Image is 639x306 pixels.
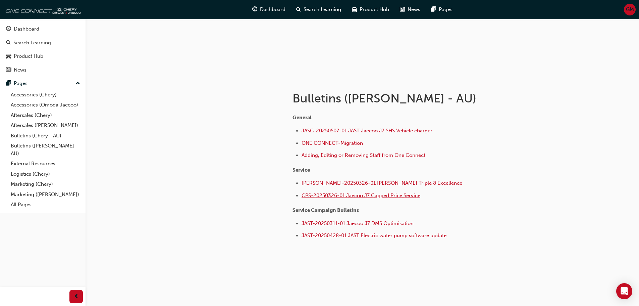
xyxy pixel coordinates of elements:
a: guage-iconDashboard [247,3,291,16]
button: Pages [3,77,83,90]
div: News [14,66,26,74]
a: Dashboard [3,23,83,35]
span: Product Hub [360,6,389,13]
span: pages-icon [6,81,11,87]
a: Search Learning [3,37,83,49]
a: Marketing ([PERSON_NAME]) [8,189,83,200]
a: news-iconNews [394,3,426,16]
a: Accessories (Omoda Jaecoo) [8,100,83,110]
span: up-icon [75,79,80,88]
span: prev-icon [74,293,79,301]
a: News [3,64,83,76]
a: External Resources [8,159,83,169]
a: ONE CONNECT-Migration [302,140,363,146]
span: pages-icon [431,5,436,14]
a: Bulletins (Chery - AU) [8,131,83,141]
span: Service Campaign Bulletins [292,207,359,213]
span: Dashboard [260,6,285,13]
a: CPS-20250326-01 Jaecoo J7 Capped Price Service [302,192,420,199]
a: Logistics (Chery) [8,169,83,179]
a: Aftersales ([PERSON_NAME]) [8,120,83,131]
a: JAST-20250428-01 JAST Electric water pump software update [302,232,446,238]
span: Search Learning [304,6,341,13]
span: General [292,115,312,121]
a: pages-iconPages [426,3,458,16]
a: Accessories (Chery) [8,90,83,100]
a: Adding, Editing or Removing Staff from One Connect [302,152,425,158]
a: Marketing (Chery) [8,179,83,189]
span: GM [626,6,634,13]
a: Aftersales (Chery) [8,110,83,121]
span: guage-icon [6,26,11,32]
img: oneconnect [3,3,81,16]
a: car-iconProduct Hub [347,3,394,16]
span: Service [292,167,310,173]
div: Dashboard [14,25,39,33]
a: JASG-20250507-01 JAST Jaecoo J7 SHS Vehicle charger [302,128,432,134]
div: Product Hub [14,52,43,60]
a: [PERSON_NAME]-20250326-01 [PERSON_NAME] Triple 8 Excellence [302,180,462,186]
span: news-icon [400,5,405,14]
span: news-icon [6,67,11,73]
span: Pages [439,6,452,13]
div: Open Intercom Messenger [616,283,632,299]
a: search-iconSearch Learning [291,3,347,16]
a: Bulletins ([PERSON_NAME] - AU) [8,141,83,159]
a: Product Hub [3,50,83,62]
a: All Pages [8,200,83,210]
span: search-icon [296,5,301,14]
span: guage-icon [252,5,257,14]
span: search-icon [6,40,11,46]
span: car-icon [352,5,357,14]
h1: Bulletins ([PERSON_NAME] - AU) [292,91,513,106]
a: JAST-20250311-01 Jaecoo J7 DMS Optimisation [302,220,414,226]
span: car-icon [6,53,11,59]
button: DashboardSearch LearningProduct HubNews [3,21,83,77]
span: News [408,6,420,13]
button: GM [624,4,636,15]
div: Search Learning [13,39,51,47]
div: Pages [14,80,28,87]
